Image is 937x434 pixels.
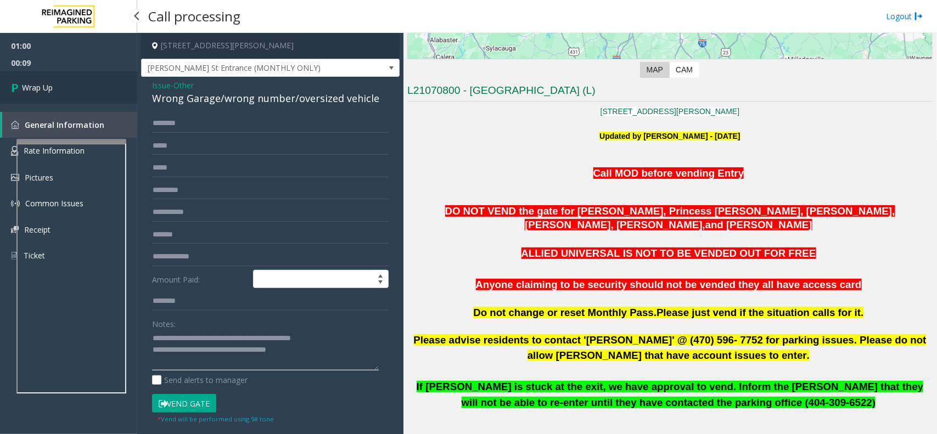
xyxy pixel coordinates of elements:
span: Wrap Up [22,82,53,93]
span: Please just vend if the situation calls for it. [657,307,863,318]
img: 'icon' [11,199,20,208]
span: ALLIED UNIVERSAL IS NOT TO BE VENDED OUT FOR FREE [521,247,816,259]
span: General Information [25,120,104,130]
label: Map [640,62,670,78]
h3: L21070800 - [GEOGRAPHIC_DATA] (L) [407,83,933,102]
span: DO NOT VEND the gate for [PERSON_NAME], Princess [PERSON_NAME], [PERSON_NAME], [PERSON_NAME], [PE... [445,205,895,230]
span: Anyone claiming to be security should not be vended they all have access card [476,279,862,290]
a: General Information [2,112,137,138]
img: 'icon' [11,146,18,156]
h4: [STREET_ADDRESS][PERSON_NAME] [141,33,400,59]
label: Amount Paid: [149,270,250,289]
button: Vend Gate [152,394,216,413]
span: [PERSON_NAME] St Entrance (MONTHLY ONLY) [142,59,347,77]
label: Send alerts to manager [152,374,248,386]
img: 'icon' [11,121,19,129]
a: Logout [886,10,923,22]
span: Please advise residents to contact '[PERSON_NAME]' @ (470) 596- 7752 for parking issues. Please d... [414,334,927,362]
span: Increase value [373,270,388,279]
span: Issue [152,80,171,91]
img: 'icon' [11,174,19,181]
span: Other [173,80,194,91]
span: - [171,80,194,91]
img: logout [914,10,923,22]
h3: Call processing [143,3,246,30]
font: Updated by [PERSON_NAME] - [DATE] [599,132,740,140]
small: Vend will be performed using 9# tone [158,415,274,423]
span: Call MOD before vending Entry [593,167,744,179]
img: 'icon' [11,251,18,261]
span: Do not change or reset Monthly Pass. [473,307,657,318]
span: If [PERSON_NAME] is stuck at the exit, we have approval to vend. Inform the [PERSON_NAME] that th... [417,381,924,408]
img: 'icon' [11,226,19,233]
label: CAM [669,62,699,78]
span: Decrease value [373,279,388,288]
label: Notes: [152,314,176,330]
span: and [PERSON_NAME] [705,219,812,230]
div: Wrong Garage/wrong number/oversized vehicle [152,91,389,106]
a: [STREET_ADDRESS][PERSON_NAME] [601,107,740,116]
